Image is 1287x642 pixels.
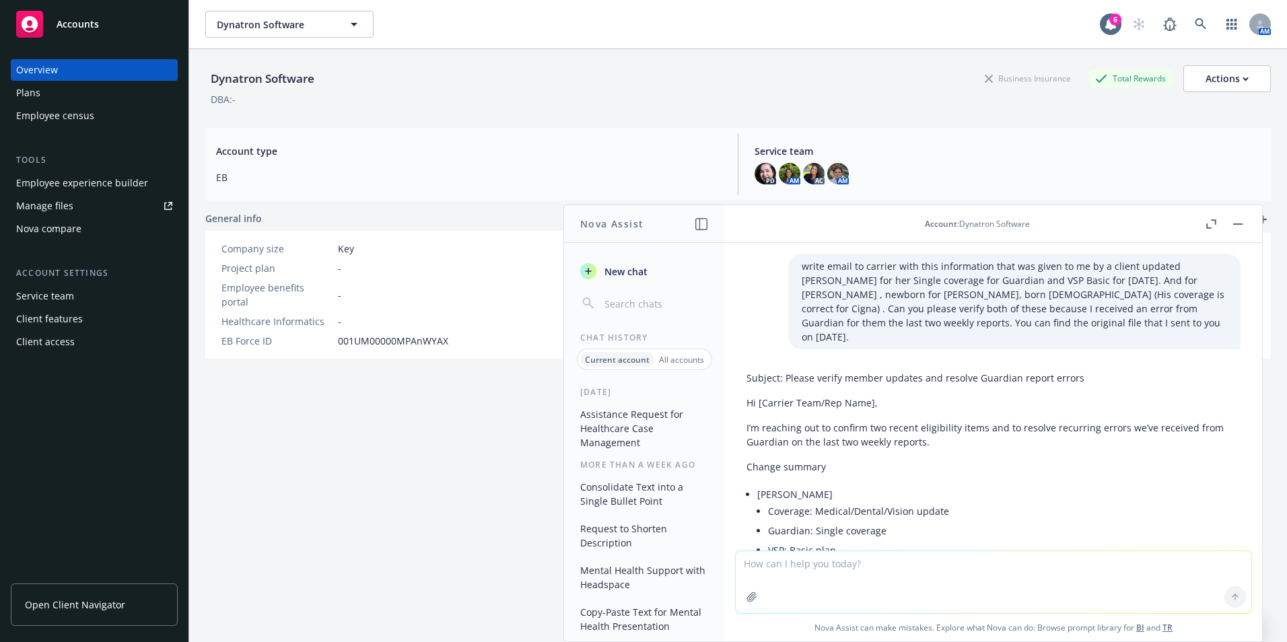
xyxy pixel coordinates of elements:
li: [PERSON_NAME] [757,485,1241,582]
span: General info [205,211,262,225]
div: Actions [1206,66,1249,92]
a: Start snowing [1125,11,1152,38]
button: Mental Health Support with Headspace [575,559,714,596]
div: Business Insurance [978,70,1078,87]
p: I’m reaching out to confirm two recent eligibility items and to resolve recurring errors we’ve re... [746,421,1241,449]
div: Healthcare Informatics [221,314,333,328]
a: Manage files [11,195,178,217]
button: Assistance Request for Healthcare Case Management [575,403,714,454]
div: Overview [16,59,58,81]
div: Chat History [564,332,725,343]
a: Accounts [11,5,178,43]
div: [DATE] [564,386,725,398]
button: Request to Shorten Description [575,518,714,554]
button: Copy-Paste Text for Mental Health Presentation [575,601,714,637]
span: Dynatron Software [217,17,333,32]
div: Total Rewards [1088,70,1173,87]
div: Tools [11,153,178,167]
div: Dynatron Software [205,70,320,87]
div: 6 [1109,13,1121,26]
div: EB Force ID [221,334,333,348]
a: Employee census [11,105,178,127]
a: Report a Bug [1156,11,1183,38]
p: write email to carrier with this information that was given to me by a client updated [PERSON_NAM... [802,259,1227,344]
p: All accounts [659,354,704,365]
button: Actions [1183,65,1271,92]
span: Service team [755,144,1260,158]
img: photo [779,163,800,184]
p: Change summary [746,460,1241,474]
span: - [338,314,341,328]
div: Plans [16,82,40,104]
span: Nova Assist can make mistakes. Explore what Nova can do: Browse prompt library for and [730,614,1257,641]
img: photo [755,163,776,184]
a: TR [1162,622,1173,633]
img: photo [827,163,849,184]
a: Client features [11,308,178,330]
span: - [338,261,341,275]
p: Current account [585,354,650,365]
div: Account settings [11,266,178,280]
button: Dynatron Software [205,11,374,38]
img: photo [803,163,825,184]
a: Search [1187,11,1214,38]
div: : Dynatron Software [925,218,1030,229]
span: New chat [602,264,648,279]
a: BI [1136,622,1144,633]
div: Employee benefits portal [221,281,333,309]
div: More than a week ago [564,459,725,470]
span: Key [338,242,354,256]
div: Employee experience builder [16,172,148,194]
div: Company size [221,242,333,256]
div: Nova compare [16,218,81,240]
li: Guardian: Single coverage [768,521,1241,540]
a: Employee experience builder [11,172,178,194]
span: 001UM00000MPAnWYAX [338,334,448,348]
div: Service team [16,285,74,307]
a: Nova compare [11,218,178,240]
button: New chat [575,259,714,283]
input: Search chats [602,294,709,313]
div: Manage files [16,195,73,217]
h1: Nova Assist [580,217,643,231]
p: Subject: Please verify member updates and resolve Guardian report errors [746,371,1241,385]
span: - [338,288,341,302]
div: Client features [16,308,83,330]
button: Consolidate Text into a Single Bullet Point [575,476,714,512]
a: Client access [11,331,178,353]
span: Account [925,218,957,229]
li: VSP: Basic plan [768,540,1241,560]
span: Accounts [57,19,99,30]
p: Hi [Carrier Team/Rep Name], [746,396,1241,410]
a: Overview [11,59,178,81]
span: Account type [216,144,722,158]
a: Service team [11,285,178,307]
div: Employee census [16,105,94,127]
span: EB [216,170,722,184]
div: Client access [16,331,75,353]
a: Switch app [1218,11,1245,38]
li: Coverage: Medical/Dental/Vision update [768,501,1241,521]
span: Open Client Navigator [25,598,125,612]
div: DBA: - [211,92,236,106]
a: add [1255,211,1271,227]
div: Project plan [221,261,333,275]
a: Plans [11,82,178,104]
